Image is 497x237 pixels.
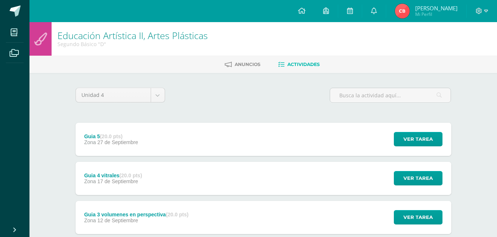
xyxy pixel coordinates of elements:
[97,217,138,223] span: 12 de Septiembre
[84,133,138,139] div: Guia 5
[57,29,208,42] a: Educación Artística II, Artes Plásticas
[225,59,260,70] a: Anuncios
[97,139,138,145] span: 27 de Septiembre
[97,178,138,184] span: 17 de Septiembre
[84,217,96,223] span: Zona
[394,132,442,146] button: Ver tarea
[330,88,451,102] input: Busca la actividad aquí...
[57,41,208,48] div: Segundo Básico 'D'
[84,172,142,178] div: Guia 4 vitrales
[394,171,442,185] button: Ver tarea
[100,133,122,139] strong: (20.0 pts)
[403,171,433,185] span: Ver tarea
[395,4,410,18] img: 1ec1b941aefef00596a2ebc9ebadf11b.png
[394,210,442,224] button: Ver tarea
[84,178,96,184] span: Zona
[166,212,188,217] strong: (20.0 pts)
[57,30,208,41] h1: Educación Artística II, Artes Plásticas
[287,62,320,67] span: Actividades
[84,212,188,217] div: Guia 3 volumenes en perspectiva
[119,172,142,178] strong: (20.0 pts)
[415,11,458,17] span: Mi Perfil
[76,88,165,102] a: Unidad 4
[415,4,458,12] span: [PERSON_NAME]
[84,139,96,145] span: Zona
[81,88,145,102] span: Unidad 4
[403,210,433,224] span: Ver tarea
[403,132,433,146] span: Ver tarea
[235,62,260,67] span: Anuncios
[278,59,320,70] a: Actividades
